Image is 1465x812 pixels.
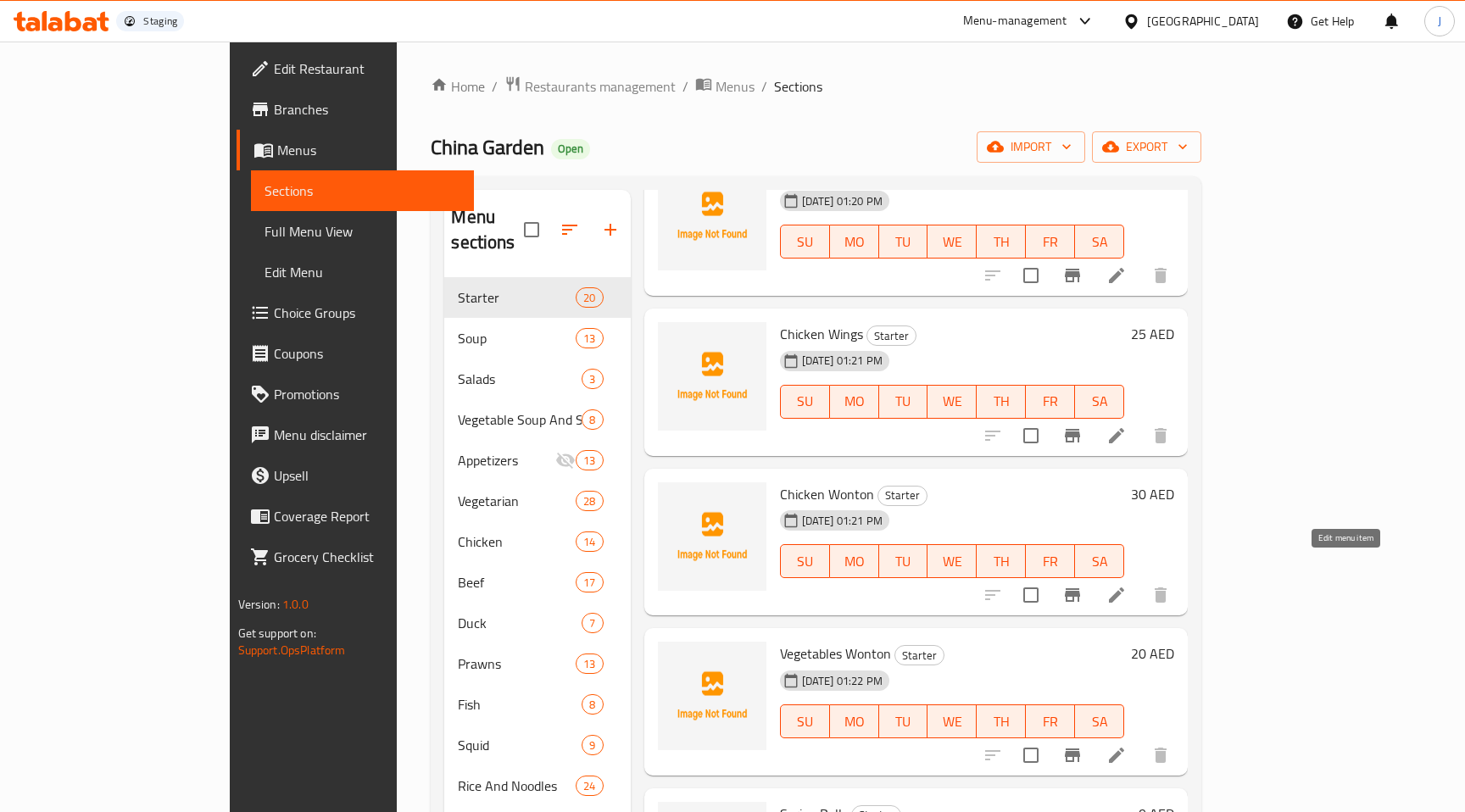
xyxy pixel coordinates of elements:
li: / [492,76,498,97]
span: Appetizers [458,450,555,470]
span: Restaurants management [525,76,676,97]
button: FR [1026,544,1075,578]
div: items [576,328,603,348]
div: Soup13 [444,318,630,359]
span: China Garden [431,128,544,166]
div: items [582,369,603,389]
span: SA [1082,389,1117,414]
span: 24 [577,778,602,794]
span: Salads [458,369,582,389]
a: Menu disclaimer [237,414,475,455]
span: Sort sections [549,209,590,250]
span: SU [788,549,823,574]
button: SU [780,225,830,259]
a: Menus [237,130,475,170]
span: [DATE] 01:22 PM [795,673,889,689]
a: Coverage Report [237,496,475,537]
div: Squid [458,735,582,755]
button: SA [1075,385,1124,419]
div: Duck7 [444,603,630,643]
span: SU [788,230,823,254]
span: FR [1033,230,1068,254]
li: / [682,76,688,97]
span: Menu disclaimer [274,425,461,445]
span: FR [1033,709,1068,734]
span: Choice Groups [274,303,461,323]
span: SA [1082,230,1117,254]
h6: 20 AED [1131,642,1174,665]
button: SA [1075,544,1124,578]
span: 8 [582,697,602,713]
a: Edit menu item [1106,745,1127,765]
span: TU [886,709,922,734]
button: SA [1075,704,1124,738]
div: items [582,613,603,633]
a: Support.OpsPlatform [238,639,346,661]
span: Prawns [458,653,576,674]
a: Edit Menu [251,252,475,292]
button: TU [879,225,928,259]
div: items [576,776,603,796]
span: SA [1082,709,1117,734]
span: 8 [582,412,602,428]
div: items [576,491,603,511]
h6: 25 AED [1131,322,1174,346]
span: Select to update [1013,577,1049,613]
span: SU [788,709,823,734]
div: Appetizers13 [444,440,630,481]
button: TH [977,385,1026,419]
button: Branch-specific-item [1052,575,1093,615]
span: import [990,136,1072,158]
span: WE [934,709,970,734]
div: items [576,653,603,674]
div: Starter [458,287,576,308]
span: Chicken [458,531,576,552]
li: / [761,76,767,97]
span: [DATE] 01:20 PM [795,193,889,209]
div: Soup [458,328,576,348]
div: Menu-management [963,11,1067,31]
button: Branch-specific-item [1052,255,1093,296]
span: 13 [577,656,602,672]
div: Rice And Noodles24 [444,765,630,806]
a: Edit Restaurant [237,48,475,89]
span: Sections [265,181,461,201]
span: TU [886,389,922,414]
div: Duck [458,613,582,633]
span: SA [1082,549,1117,574]
button: SA [1075,225,1124,259]
span: 7 [582,615,602,631]
h6: 30 AED [1131,482,1174,506]
span: Grocery Checklist [274,547,461,567]
span: Sections [774,76,822,97]
span: TH [983,389,1019,414]
span: 20 [577,290,602,306]
span: Vegetable Soup And Starter [458,409,582,430]
button: TU [879,704,928,738]
div: [GEOGRAPHIC_DATA] [1147,12,1259,31]
div: Beef17 [444,562,630,603]
button: import [977,131,1085,163]
span: Coverage Report [274,506,461,526]
img: Golden Fried Squid [658,162,766,270]
span: Edit Restaurant [274,58,461,79]
span: 9 [582,737,602,754]
a: Coupons [237,333,475,374]
button: MO [830,704,879,738]
div: Salads3 [444,359,630,399]
a: Edit menu item [1106,425,1127,446]
span: Fish [458,694,582,715]
span: Beef [458,572,576,592]
span: MO [837,549,872,574]
img: Chicken Wonton [658,482,766,591]
span: Chicken Wings [780,321,863,347]
div: Staging [143,14,177,28]
div: items [576,287,603,308]
button: FR [1026,704,1075,738]
div: Starter20 [444,277,630,318]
